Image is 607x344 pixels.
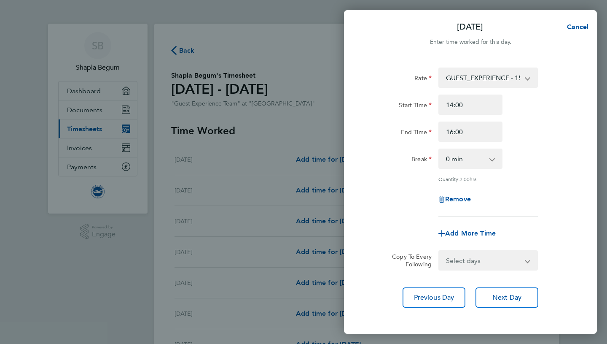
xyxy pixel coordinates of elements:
div: Quantity: hrs [438,176,538,182]
span: Add More Time [445,229,496,237]
button: Previous Day [403,287,465,308]
span: Remove [445,195,471,203]
label: Rate [414,74,432,84]
div: Enter time worked for this day. [344,37,597,47]
button: Next Day [475,287,538,308]
button: Remove [438,196,471,203]
label: Break [411,155,432,165]
span: Next Day [492,293,521,302]
label: Start Time [399,101,432,111]
label: End Time [401,128,432,138]
span: Previous Day [414,293,454,302]
input: E.g. 18:00 [438,122,502,142]
p: [DATE] [457,21,483,33]
span: 2.00 [459,176,470,182]
label: Copy To Every Following [385,253,432,268]
button: Cancel [553,19,597,35]
button: Add More Time [438,230,496,237]
input: E.g. 08:00 [438,95,502,115]
span: Cancel [564,23,588,31]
